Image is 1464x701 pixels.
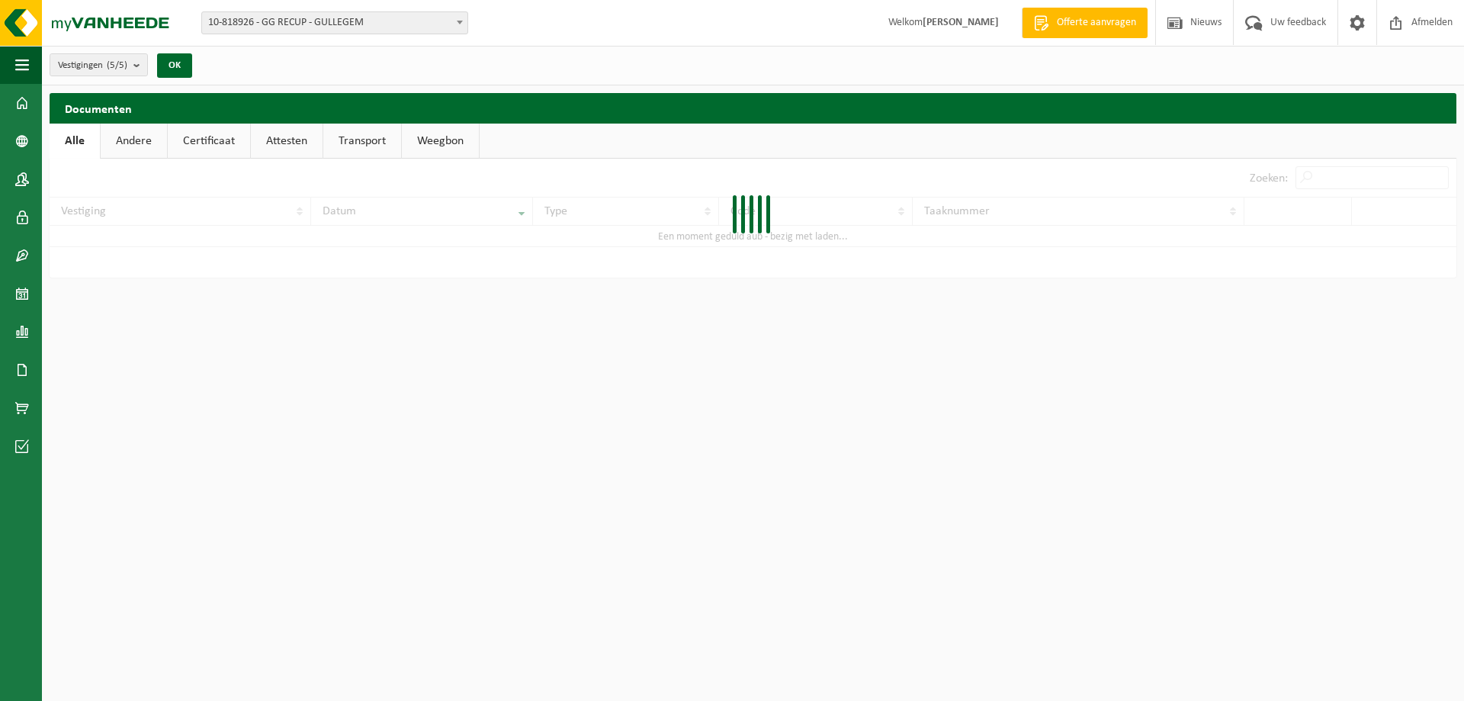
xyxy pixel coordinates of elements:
[201,11,468,34] span: 10-818926 - GG RECUP - GULLEGEM
[50,53,148,76] button: Vestigingen(5/5)
[323,124,401,159] a: Transport
[168,124,250,159] a: Certificaat
[923,17,999,28] strong: [PERSON_NAME]
[1053,15,1140,31] span: Offerte aanvragen
[1022,8,1148,38] a: Offerte aanvragen
[251,124,323,159] a: Attesten
[202,12,467,34] span: 10-818926 - GG RECUP - GULLEGEM
[50,124,100,159] a: Alle
[157,53,192,78] button: OK
[107,60,127,70] count: (5/5)
[58,54,127,77] span: Vestigingen
[101,124,167,159] a: Andere
[402,124,479,159] a: Weegbon
[50,93,1456,123] h2: Documenten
